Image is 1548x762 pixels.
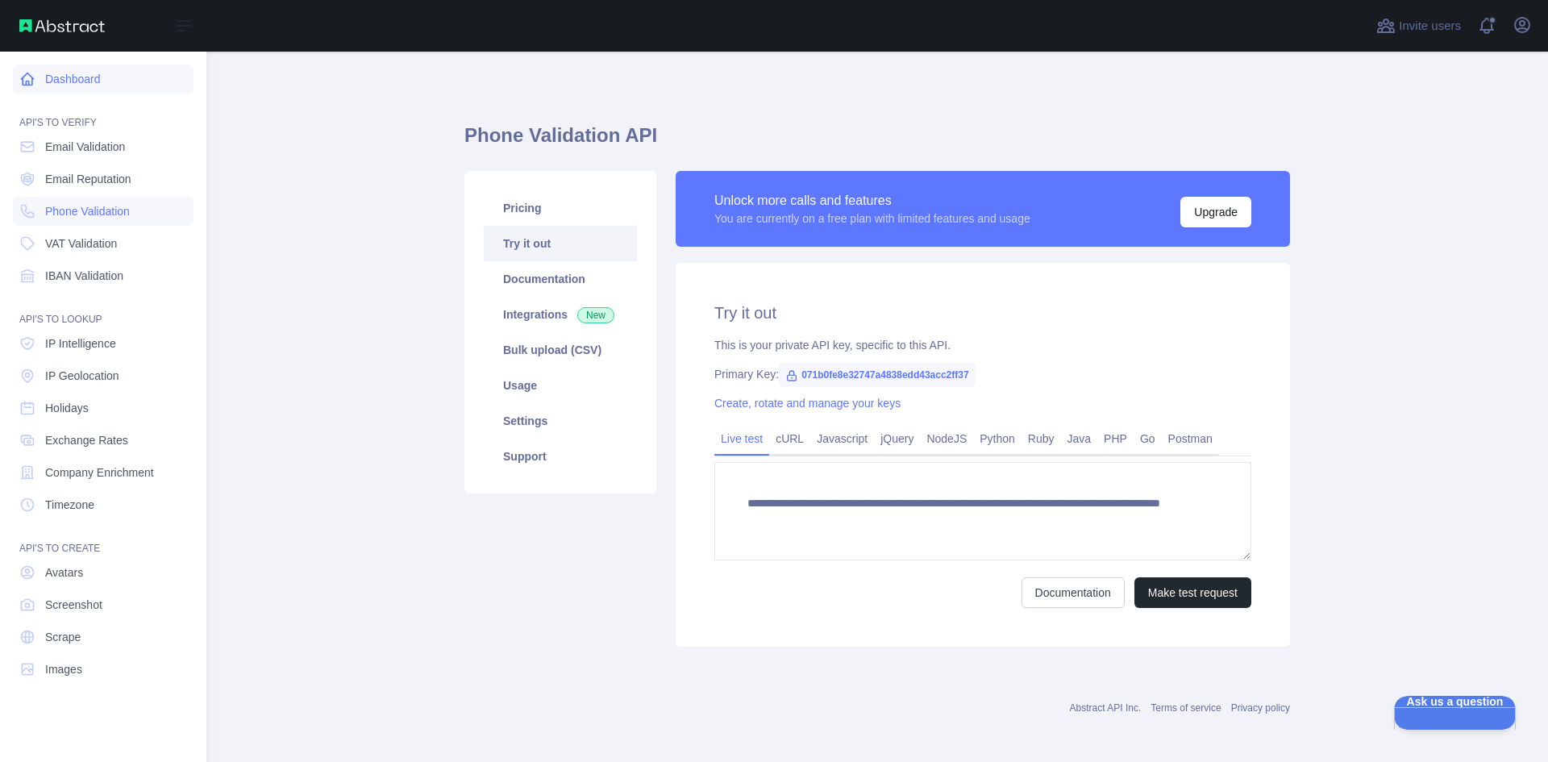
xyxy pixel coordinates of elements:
a: Images [13,655,193,684]
a: cURL [769,426,810,452]
span: 071b0fe8e32747a4838edd43acc2ff37 [779,363,976,387]
span: Holidays [45,400,89,416]
a: Go [1134,426,1162,452]
button: Make test request [1134,577,1251,608]
a: Abstract API Inc. [1070,702,1142,714]
iframe: Help Scout Beacon - Open [1394,696,1516,730]
div: This is your private API key, specific to this API. [714,337,1251,353]
button: Invite users [1373,13,1464,39]
a: Pricing [484,190,637,226]
a: Exchange Rates [13,426,193,455]
span: Scrape [45,629,81,645]
span: Exchange Rates [45,432,128,448]
span: Avatars [45,564,83,581]
div: Primary Key: [714,366,1251,382]
div: API'S TO CREATE [13,523,193,555]
a: PHP [1097,426,1134,452]
a: Bulk upload (CSV) [484,332,637,368]
span: Phone Validation [45,203,130,219]
span: New [577,307,614,323]
a: Settings [484,403,637,439]
a: jQuery [874,426,920,452]
a: Timezone [13,490,193,519]
a: Ruby [1022,426,1061,452]
div: Unlock more calls and features [714,191,1030,210]
a: Python [973,426,1022,452]
a: Email Validation [13,132,193,161]
a: VAT Validation [13,229,193,258]
a: Java [1061,426,1098,452]
span: Screenshot [45,597,102,613]
span: IP Geolocation [45,368,119,384]
div: API'S TO LOOKUP [13,294,193,326]
span: Timezone [45,497,94,513]
a: Documentation [1022,577,1125,608]
span: Company Enrichment [45,464,154,481]
a: Terms of service [1151,702,1221,714]
div: You are currently on a free plan with limited features and usage [714,210,1030,227]
a: Avatars [13,558,193,587]
a: Scrape [13,623,193,652]
span: Email Reputation [45,171,131,187]
span: Email Validation [45,139,125,155]
a: Company Enrichment [13,458,193,487]
a: Documentation [484,261,637,297]
a: IP Geolocation [13,361,193,390]
span: IP Intelligence [45,335,116,352]
a: IP Intelligence [13,329,193,358]
a: Screenshot [13,590,193,619]
a: Email Reputation [13,164,193,194]
span: IBAN Validation [45,268,123,284]
a: NodeJS [920,426,973,452]
button: Upgrade [1180,197,1251,227]
a: Live test [714,426,769,452]
div: API'S TO VERIFY [13,97,193,129]
span: Images [45,661,82,677]
h1: Phone Validation API [464,123,1290,161]
a: Phone Validation [13,197,193,226]
a: Privacy policy [1231,702,1290,714]
a: Support [484,439,637,474]
a: Postman [1162,426,1219,452]
a: Usage [484,368,637,403]
h2: Try it out [714,302,1251,324]
span: Invite users [1399,17,1461,35]
a: Javascript [810,426,874,452]
a: Integrations New [484,297,637,332]
a: IBAN Validation [13,261,193,290]
img: Abstract API [19,19,105,32]
a: Holidays [13,393,193,423]
span: VAT Validation [45,235,117,252]
a: Dashboard [13,65,193,94]
a: Create, rotate and manage your keys [714,397,901,410]
a: Try it out [484,226,637,261]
